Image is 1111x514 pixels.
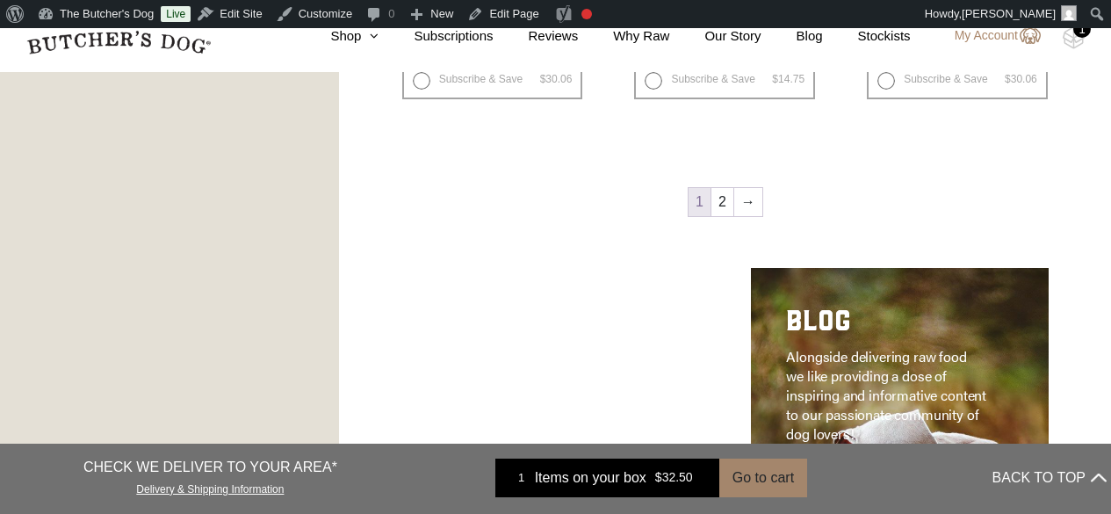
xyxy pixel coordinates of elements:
[83,457,337,478] p: CHECK WE DELIVER TO YOUR AREA*
[535,467,646,489] span: Items on your box
[655,471,693,485] bdi: 32.50
[578,26,669,47] a: Why Raw
[772,73,778,85] span: $
[711,188,733,216] a: Page 2
[786,347,987,444] p: Alongside delivering raw food we like providing a dose of inspiring and informative content to ou...
[540,73,573,85] bdi: 30.06
[823,26,911,47] a: Stockists
[634,59,815,99] label: Subscribe & Save
[772,73,804,85] bdi: 14.75
[379,26,493,47] a: Subscriptions
[761,26,823,47] a: Blog
[509,469,535,487] div: 1
[1005,73,1037,85] bdi: 30.06
[669,26,761,47] a: Our Story
[689,188,711,216] span: Page 1
[437,303,638,347] h2: APOTHECARY
[992,457,1107,499] button: BACK TO TOP
[540,73,546,85] span: $
[495,459,719,497] a: 1 Items on your box $32.50
[719,459,807,497] button: Go to cart
[494,26,579,47] a: Reviews
[437,347,638,444] p: Adored Beast Apothecary is a line of all-natural pet products designed to support your dog’s heal...
[402,59,583,99] label: Subscribe & Save
[581,9,592,19] div: Focus keyphrase not set
[1063,26,1085,49] img: TBD_Cart-Empty.png
[295,26,379,47] a: Shop
[655,471,662,485] span: $
[786,303,987,347] h2: BLOG
[937,25,1041,47] a: My Account
[161,6,191,22] a: Live
[867,59,1048,99] label: Subscribe & Save
[136,479,284,496] a: Delivery & Shipping Information
[1073,20,1091,38] div: 1
[1005,73,1011,85] span: $
[962,7,1056,20] span: [PERSON_NAME]
[734,188,762,216] a: →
